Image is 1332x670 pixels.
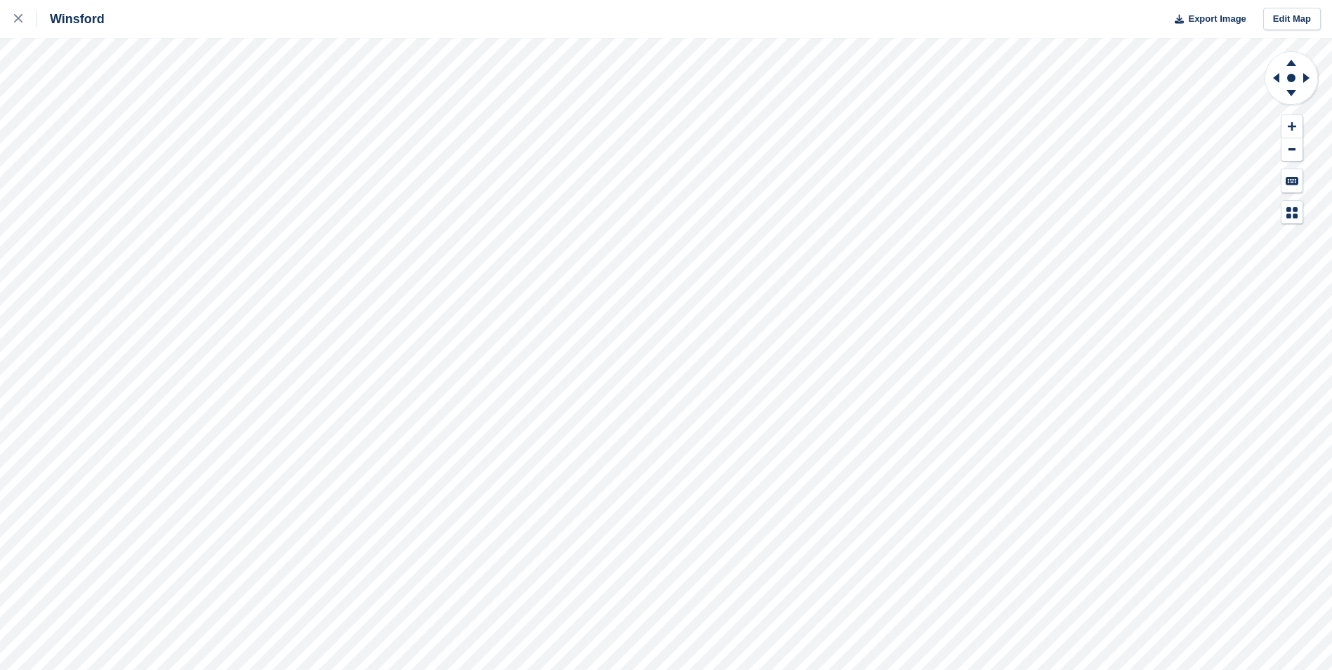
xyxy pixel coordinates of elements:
button: Zoom In [1281,115,1303,138]
button: Keyboard Shortcuts [1281,169,1303,192]
div: Winsford [37,11,105,27]
span: Export Image [1188,12,1246,26]
button: Zoom Out [1281,138,1303,162]
a: Edit Map [1263,8,1321,31]
button: Export Image [1166,8,1246,31]
button: Map Legend [1281,201,1303,224]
